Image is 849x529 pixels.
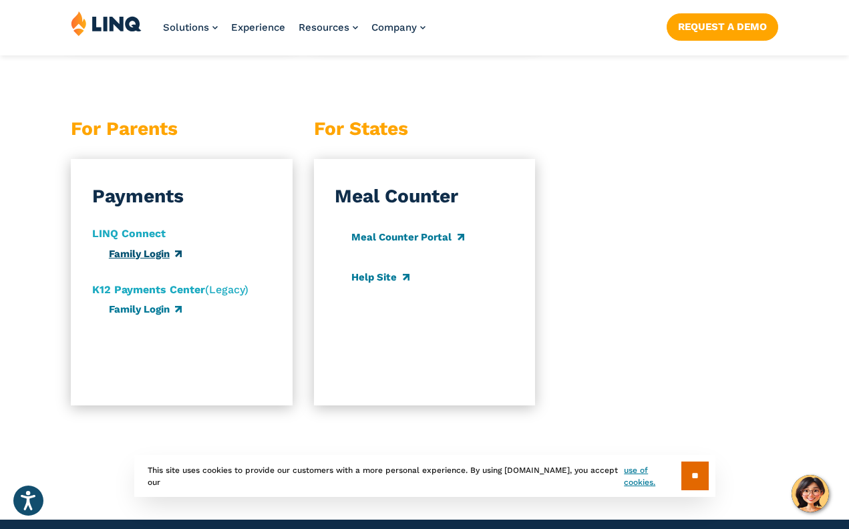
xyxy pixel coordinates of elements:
[371,21,426,33] a: Company
[92,283,205,296] strong: K12 Payments Center
[71,116,293,142] h3: For Parents
[351,271,409,283] a: Help Site
[92,183,184,210] h3: Payments
[351,231,464,243] a: Meal Counter Portal
[163,21,209,33] span: Solutions
[163,21,218,33] a: Solutions
[299,21,349,33] span: Resources
[314,116,536,142] h3: For States
[163,11,426,55] nav: Primary Navigation
[92,227,166,240] strong: LINQ Connect
[134,455,715,497] div: This site uses cookies to provide our customers with a more personal experience. By using [DOMAIN...
[92,282,248,298] p: (Legacy)
[299,21,358,33] a: Resources
[109,303,182,315] a: Family Login
[624,464,681,488] a: use of cookies.
[109,248,182,260] a: Family Login
[335,183,458,210] h3: Meal Counter
[667,13,778,40] a: Request a Demo
[371,21,417,33] span: Company
[71,11,142,36] img: LINQ | K‑12 Software
[231,21,285,33] a: Experience
[792,475,829,512] button: Hello, have a question? Let’s chat.
[667,11,778,40] nav: Button Navigation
